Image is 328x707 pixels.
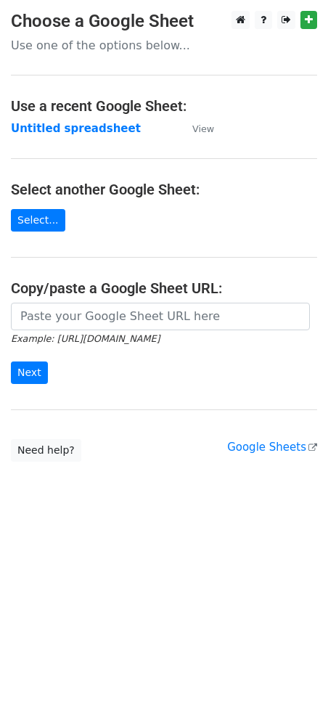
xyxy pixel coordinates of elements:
h3: Choose a Google Sheet [11,11,317,32]
input: Paste your Google Sheet URL here [11,303,310,330]
a: Select... [11,209,65,232]
input: Next [11,361,48,384]
a: Need help? [11,439,81,462]
a: Google Sheets [227,441,317,454]
h4: Select another Google Sheet: [11,181,317,198]
small: Example: [URL][DOMAIN_NAME] [11,333,160,344]
a: Untitled spreadsheet [11,122,141,135]
small: View [192,123,214,134]
h4: Copy/paste a Google Sheet URL: [11,279,317,297]
h4: Use a recent Google Sheet: [11,97,317,115]
a: View [178,122,214,135]
p: Use one of the options below... [11,38,317,53]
